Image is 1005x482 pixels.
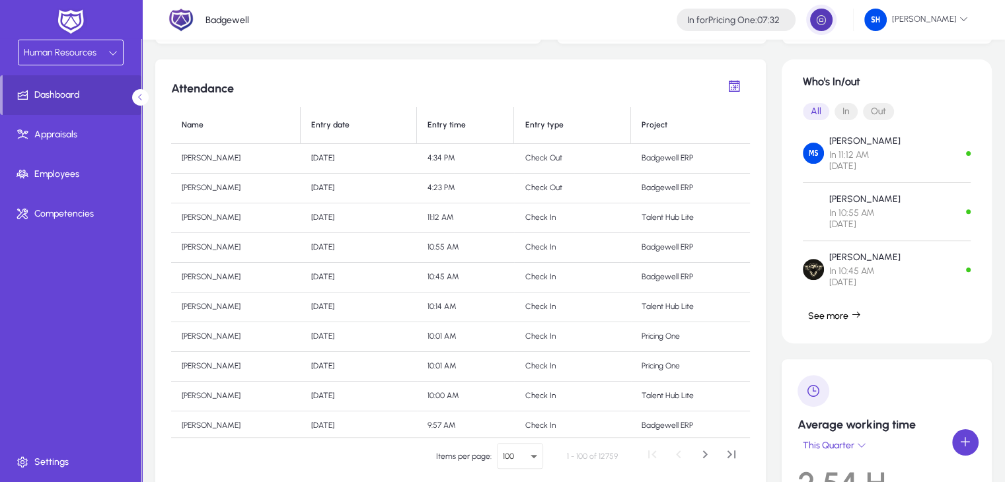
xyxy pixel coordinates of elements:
[835,103,858,120] span: In
[311,120,350,130] div: Entry date
[301,411,417,441] td: [DATE]
[514,233,630,263] td: Check In
[171,203,301,233] td: [PERSON_NAME]
[171,174,301,203] td: [PERSON_NAME]
[631,144,750,174] td: Badgewell ERP
[171,382,301,411] td: [PERSON_NAME]
[171,233,301,263] td: [PERSON_NAME]
[829,193,901,205] p: [PERSON_NAME]
[301,382,417,411] td: [DATE]
[631,382,750,411] td: Talent Hub Lite
[803,201,824,222] img: Mahmoud Samy
[803,259,824,280] img: Hazem Mourad
[3,168,144,181] span: Employees
[798,437,869,454] button: This Quarter
[514,144,630,174] td: Check Out
[854,8,979,32] button: [PERSON_NAME]
[631,352,750,382] td: Pricing One
[3,128,144,141] span: Appraisals
[687,15,780,26] h4: Pricing One
[829,207,901,230] span: In 10:55 AM [DATE]
[301,263,417,293] td: [DATE]
[301,203,417,233] td: [DATE]
[301,322,417,352] td: [DATE]
[3,442,144,482] a: Settings
[863,103,894,120] button: Out
[301,174,417,203] td: [DATE]
[168,7,194,32] img: 2.png
[301,144,417,174] td: [DATE]
[3,115,144,155] a: Appraisals
[436,450,492,463] div: Items per page:
[803,75,971,88] h1: Who's In/out
[171,437,750,475] mat-paginator: Select page
[171,411,301,441] td: [PERSON_NAME]
[631,174,750,203] td: Badgewell ERP
[417,263,514,293] td: 10:45 AM
[692,443,718,469] button: Next page
[417,203,514,233] td: 11:12 AM
[417,322,514,352] td: 10:01 AM
[417,411,514,441] td: 9:57 AM
[171,293,301,322] td: [PERSON_NAME]
[829,252,901,263] p: [PERSON_NAME]
[800,440,857,451] span: This Quarter
[301,233,417,263] td: [DATE]
[803,98,971,125] mat-button-toggle-group: Font Style
[864,9,968,31] span: [PERSON_NAME]
[631,203,750,233] td: Talent Hub Lite
[514,293,630,322] td: Check In
[798,417,976,432] p: Average working time
[567,450,618,463] div: 1 - 100 of 12759
[171,352,301,382] td: [PERSON_NAME]
[757,15,780,26] span: 07:32
[171,81,234,96] h5: Attendance
[503,452,514,461] span: 100
[631,322,750,352] td: Pricing One
[171,263,301,293] td: [PERSON_NAME]
[864,9,887,31] img: 132.png
[417,382,514,411] td: 10:00 AM
[3,194,144,234] a: Competencies
[829,149,901,172] span: In 11:12 AM [DATE]
[525,120,563,130] div: Entry type
[171,144,301,174] td: [PERSON_NAME]
[829,135,901,147] p: [PERSON_NAME]
[755,15,757,26] span: :
[311,120,406,130] div: Entry date
[808,310,862,322] span: See more
[301,293,417,322] td: [DATE]
[205,15,249,26] p: Badgewell
[182,120,289,130] div: Name
[631,263,750,293] td: Badgewell ERP
[417,174,514,203] td: 4:23 PM
[3,207,144,221] span: Competencies
[514,263,630,293] td: Check In
[417,233,514,263] td: 10:55 AM
[514,322,630,352] td: Check In
[803,143,824,164] img: mahmoud srour
[3,88,141,102] span: Dashboard
[171,322,301,352] td: [PERSON_NAME]
[417,293,514,322] td: 10:14 AM
[3,155,144,194] a: Employees
[642,120,667,130] div: Project
[54,8,87,36] img: white-logo.png
[514,382,630,411] td: Check In
[24,47,96,58] span: Human Resources
[718,443,745,469] button: Last page
[182,120,204,130] div: Name
[417,352,514,382] td: 10:01 AM
[687,15,708,26] span: In for
[631,233,750,263] td: Badgewell ERP
[417,107,514,144] th: Entry time
[514,352,630,382] td: Check In
[525,120,619,130] div: Entry type
[514,411,630,441] td: Check In
[803,103,829,120] button: All
[417,144,514,174] td: 4:34 PM
[642,120,739,130] div: Project
[803,304,867,327] button: See more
